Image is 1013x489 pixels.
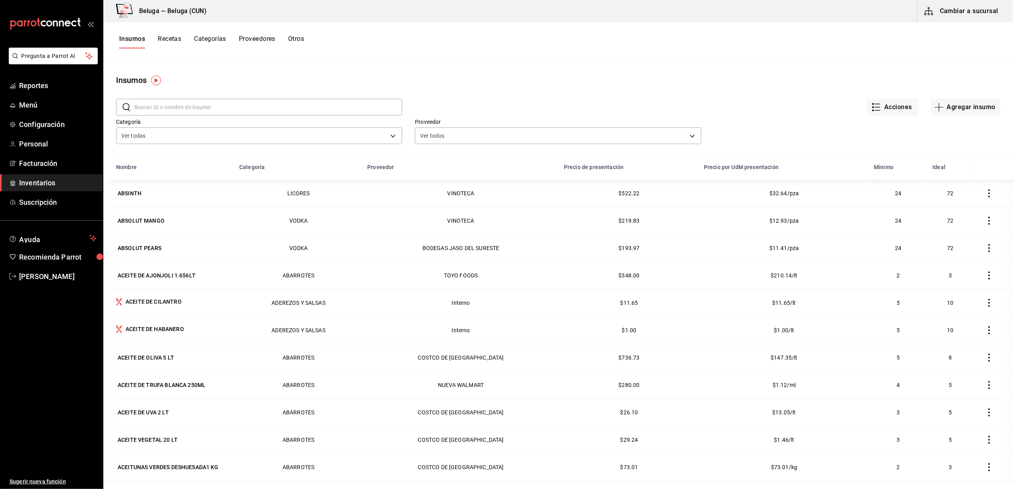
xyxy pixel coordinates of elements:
span: 10 [947,300,954,306]
span: 10 [947,327,954,333]
span: Recomienda Parrot [19,252,97,262]
span: Suscripción [19,197,97,208]
td: BODEGAS JASO DEL SURESTE [362,234,559,262]
td: VODKA [234,234,362,262]
div: ACEITE DE OLIVA 5 LT [118,354,174,362]
div: ABSOLUT MANGO [118,217,165,225]
td: COSTCO DE [GEOGRAPHIC_DATA] [362,453,559,481]
td: COSTCO DE [GEOGRAPHIC_DATA] [362,399,559,426]
td: COSTCO DE [GEOGRAPHIC_DATA] [362,344,559,371]
span: $736.73 [618,354,639,361]
span: 5 [949,409,952,416]
td: ABARROTES [234,344,362,371]
button: Categorías [194,35,226,48]
span: $522.22 [618,190,639,196]
button: open_drawer_menu [87,21,94,27]
td: ADEREZOS Y SALSAS [234,289,362,316]
a: Pregunta a Parrot AI [6,58,98,66]
span: 3 [949,272,952,279]
button: Proveedores [239,35,275,48]
div: Mínimo [874,164,893,170]
button: Otros [288,35,304,48]
button: Insumos [119,35,145,48]
svg: Insumo producido [116,298,122,306]
span: $219.83 [618,218,639,224]
div: Ideal [932,164,945,170]
span: $29.24 [620,437,638,443]
span: Reportes [19,80,97,91]
span: 3 [949,464,952,470]
td: VODKA [234,207,362,234]
div: Nombre [116,164,137,170]
span: 24 [895,190,902,196]
td: ABARROTES [234,453,362,481]
input: Buscar ID o nombre de insumo [134,99,402,115]
span: $13.05/lt [772,409,796,416]
td: ABARROTES [234,262,362,289]
td: Interno [362,316,559,344]
span: $210.14/lt [771,272,798,279]
span: $193.97 [618,245,639,251]
span: $73.01 [620,464,638,470]
span: $26.10 [620,409,638,416]
span: $11.65/lt [772,300,796,306]
span: 4 [897,382,900,388]
label: Proveedor [415,119,701,125]
span: 5 [949,437,952,443]
td: ADEREZOS Y SALSAS [234,316,362,344]
td: ABARROTES [234,371,362,399]
td: TOYO FOODS [362,262,559,289]
span: 3 [897,409,900,416]
img: Tooltip marker [151,75,161,85]
div: Precio de presentación [564,164,624,170]
td: NUEVA WALMART [362,371,559,399]
button: Recetas [158,35,181,48]
td: ABARROTES [234,426,362,453]
span: $11.41/pza [769,245,799,251]
div: Categoría [239,164,265,170]
span: 5 [897,354,900,361]
span: 72 [947,218,954,224]
span: 5 [897,300,900,306]
span: Pregunta a Parrot AI [21,52,85,60]
span: 3 [897,437,900,443]
td: VINOTECA [362,207,559,234]
span: $280.00 [618,382,639,388]
span: [PERSON_NAME] [19,271,97,282]
button: Agregar insumo [931,99,1000,116]
div: ACEITE DE TRUFA BLANCA 250ML [118,381,205,389]
button: Pregunta a Parrot AI [9,48,98,64]
button: Acciones [867,99,918,116]
span: Ver todas [121,132,145,140]
td: ABARROTES [234,399,362,426]
span: $348.00 [618,272,639,279]
span: 24 [895,218,902,224]
div: Precio por UdM presentación [704,164,779,170]
h3: Beluga — Beluga (CUN) [133,6,207,16]
span: $147.35/lt [771,354,798,361]
span: $32.64/pza [769,190,799,196]
span: $11.65 [620,300,638,306]
div: ACEITE DE CILANTRO [126,298,182,306]
span: Facturación [19,158,97,169]
svg: Insumo producido [116,325,122,333]
span: 24 [895,245,902,251]
span: 5 [897,327,900,333]
span: Configuración [19,119,97,130]
span: $1.00 [622,327,637,333]
span: $12.93/pza [769,218,799,224]
span: Ver todos [420,132,444,140]
span: 72 [947,190,954,196]
label: Categoría [116,119,402,125]
span: 2 [897,272,900,279]
span: Inventarios [19,177,97,188]
div: ACEITE DE AJONJOLI 1.656LT [118,271,196,279]
span: $1.46/lt [774,437,794,443]
span: Ayuda [19,233,86,243]
div: ABSINTH [118,189,141,197]
span: Personal [19,139,97,149]
span: $73.01/kg [771,464,797,470]
div: Insumos [116,74,147,86]
td: COSTCO DE [GEOGRAPHIC_DATA] [362,426,559,453]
